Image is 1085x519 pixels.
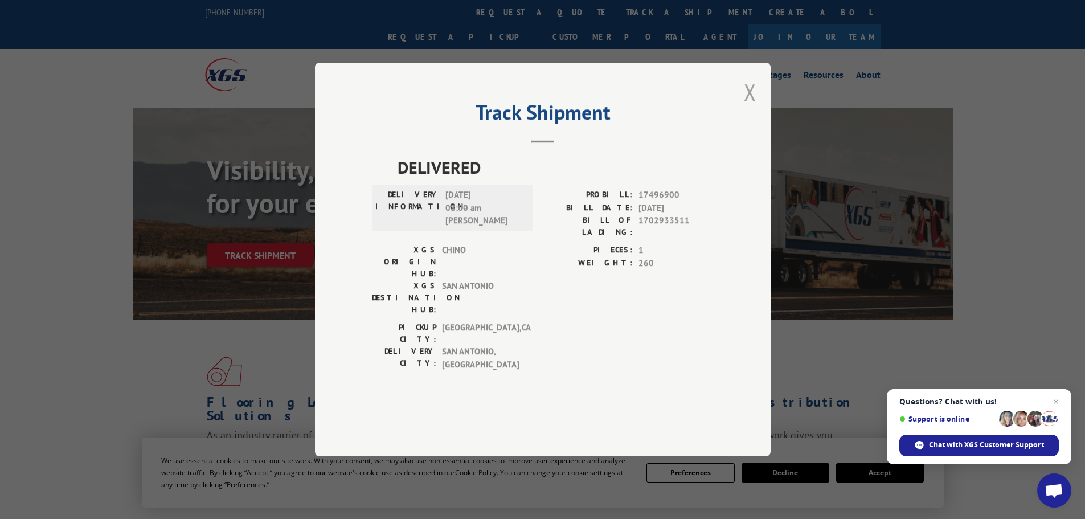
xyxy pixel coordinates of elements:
[638,244,714,257] span: 1
[372,345,436,371] label: DELIVERY CITY:
[445,189,522,227] span: [DATE] 08:00 am [PERSON_NAME]
[442,280,519,316] span: SAN ANTONIO
[543,257,633,270] label: WEIGHT:
[543,244,633,257] label: PIECES:
[442,321,519,345] span: [GEOGRAPHIC_DATA] , CA
[375,189,440,227] label: DELIVERY INFORMATION:
[929,440,1044,450] span: Chat with XGS Customer Support
[899,397,1059,406] span: Questions? Chat with us!
[744,77,756,107] button: Close modal
[899,415,995,423] span: Support is online
[638,202,714,215] span: [DATE]
[1049,395,1063,408] span: Close chat
[543,214,633,238] label: BILL OF LADING:
[372,104,714,126] h2: Track Shipment
[372,244,436,280] label: XGS ORIGIN HUB:
[638,257,714,270] span: 260
[398,154,714,180] span: DELIVERED
[372,321,436,345] label: PICKUP CITY:
[638,214,714,238] span: 1702933511
[543,189,633,202] label: PROBILL:
[442,345,519,371] span: SAN ANTONIO , [GEOGRAPHIC_DATA]
[543,202,633,215] label: BILL DATE:
[1037,473,1071,508] div: Open chat
[899,435,1059,456] div: Chat with XGS Customer Support
[638,189,714,202] span: 17496900
[372,280,436,316] label: XGS DESTINATION HUB:
[442,244,519,280] span: CHINO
